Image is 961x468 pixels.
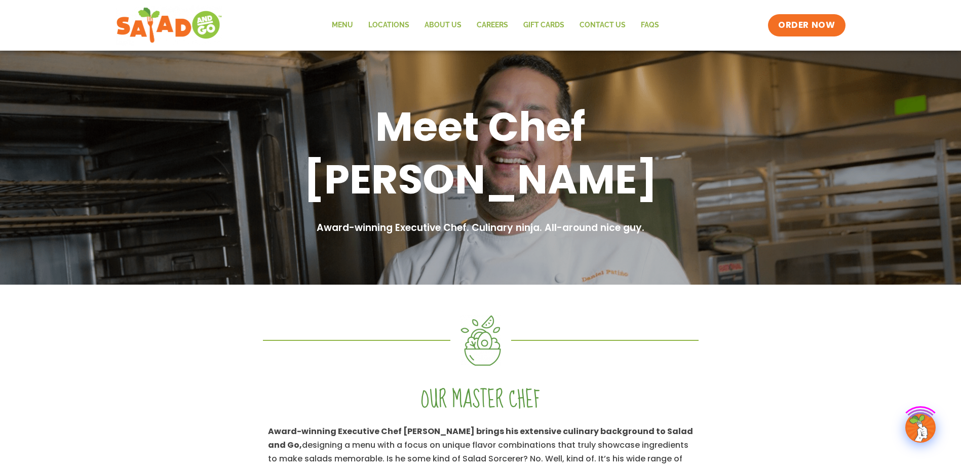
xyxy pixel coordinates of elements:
[268,386,694,414] h2: Our master chef
[361,14,417,37] a: Locations
[268,425,693,451] strong: Award-winning Executive Chef [PERSON_NAME] brings his extensive culinary background to Salad and Go,
[324,14,361,37] a: Menu
[460,315,501,366] img: Asset 4@2x
[633,14,667,37] a: FAQs
[778,19,835,31] span: ORDER NOW
[217,100,744,206] h1: Meet Chef [PERSON_NAME]
[417,14,469,37] a: About Us
[572,14,633,37] a: Contact Us
[516,14,572,37] a: GIFT CARDS
[768,14,845,36] a: ORDER NOW
[116,5,223,46] img: new-SAG-logo-768×292
[324,14,667,37] nav: Menu
[469,14,516,37] a: Careers
[217,221,744,236] h2: Award-winning Executive Chef. Culinary ninja. All-around nice guy.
